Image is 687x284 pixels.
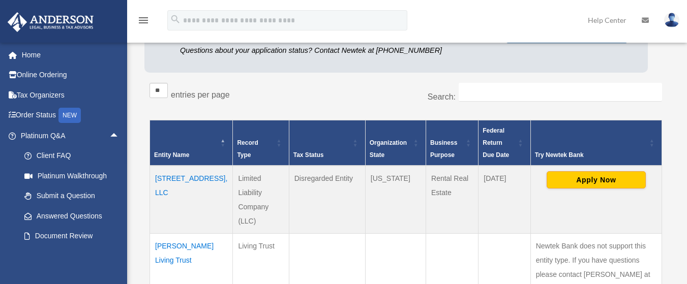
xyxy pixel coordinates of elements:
img: Anderson Advisors Platinum Portal [5,12,97,32]
th: Business Purpose: Activate to sort [426,120,479,166]
a: Answered Questions [14,206,135,226]
td: Limited Liability Company (LLC) [233,166,289,234]
th: Organization State: Activate to sort [365,120,426,166]
img: User Pic [664,13,679,27]
a: Order StatusNEW [7,105,135,126]
a: Platinum Knowledge Room [14,246,135,278]
a: menu [137,18,150,26]
span: Federal Return Due Date [483,127,509,159]
a: Submit a Question [14,186,135,206]
span: Record Type [237,139,258,159]
label: entries per page [171,90,230,99]
th: Try Newtek Bank : Activate to sort [530,120,662,166]
a: Tax Organizers [7,85,135,105]
label: Search: [428,92,456,101]
th: Entity Name: Activate to invert sorting [150,120,233,166]
th: Tax Status: Activate to sort [289,120,365,166]
td: Rental Real Estate [426,166,479,234]
td: [US_STATE] [365,166,426,234]
p: Questions about your application status? Contact Newtek at [PHONE_NUMBER] [180,44,491,57]
div: NEW [58,108,81,123]
th: Record Type: Activate to sort [233,120,289,166]
span: Organization State [370,139,407,159]
td: [DATE] [479,166,530,234]
a: Client FAQ [14,146,135,166]
button: Apply Now [547,171,646,188]
td: Disregarded Entity [289,166,365,234]
i: menu [137,14,150,26]
td: [STREET_ADDRESS], LLC [150,166,233,234]
a: Home [7,45,135,65]
a: Document Review [14,226,135,246]
div: Try Newtek Bank [535,149,646,161]
th: Federal Return Due Date: Activate to sort [479,120,530,166]
a: Platinum Walkthrough [14,166,135,186]
a: Platinum Q&Aarrow_drop_up [7,125,135,146]
a: Online Ordering [7,65,135,85]
i: search [170,14,181,25]
span: Entity Name [154,151,189,159]
span: Business Purpose [430,139,457,159]
span: arrow_drop_up [109,125,130,146]
span: Tax Status [293,151,324,159]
